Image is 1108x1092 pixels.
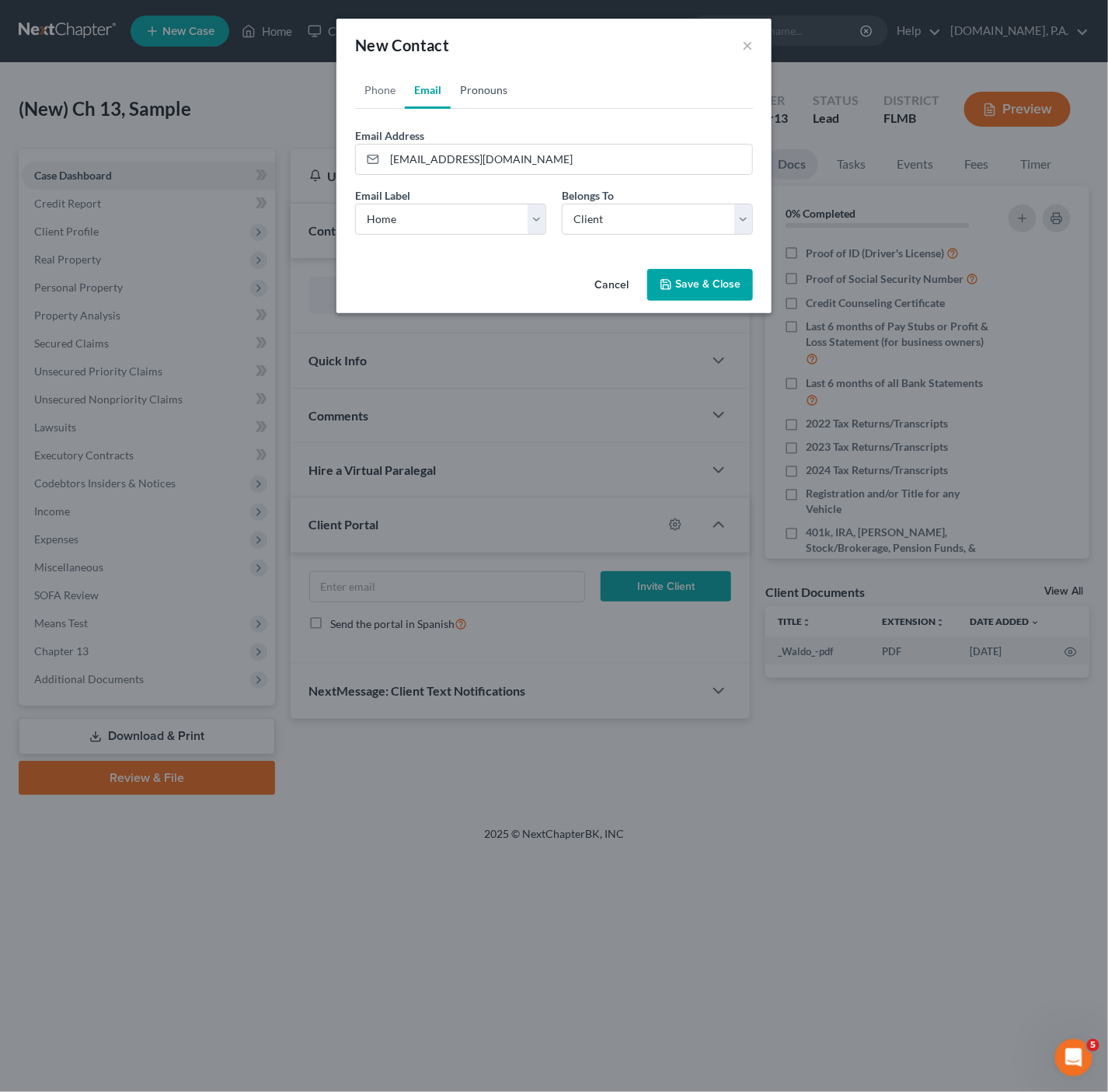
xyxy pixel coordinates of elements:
[562,189,614,202] span: Belongs To
[355,36,449,54] span: New Contact
[405,72,451,109] a: Email
[1087,1039,1099,1052] span: 5
[742,36,753,54] button: ×
[385,145,752,174] input: Email Address
[582,270,641,302] button: Cancel
[355,187,410,204] label: Email Label
[355,72,405,109] a: Phone
[451,72,517,109] a: Pronouns
[647,269,753,302] button: Save & Close
[1055,1039,1092,1076] iframe: Intercom live chat
[355,127,424,144] label: Email Address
